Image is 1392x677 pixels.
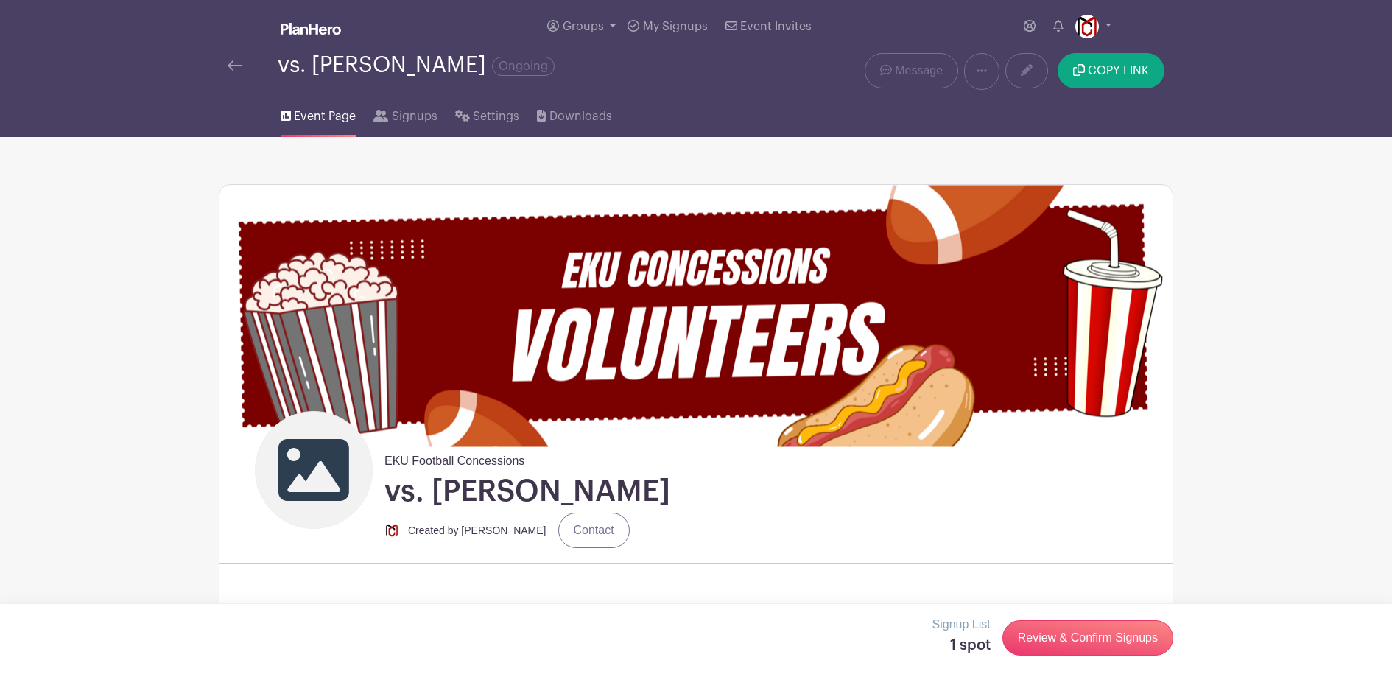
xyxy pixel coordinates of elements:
[932,616,991,634] p: Signup List
[384,473,670,510] h1: vs. [PERSON_NAME]
[384,446,524,470] span: EKU Football Concessions
[740,21,812,32] span: Event Invites
[228,60,242,71] img: back-arrow-29a5d9b10d5bd6ae65dc969a981735edf675c4d7a1fe02e03b50dbd4ba3cdb55.svg
[563,21,604,32] span: Groups
[895,62,943,80] span: Message
[373,90,437,137] a: Signups
[278,53,555,77] div: vs. [PERSON_NAME]
[537,90,611,137] a: Downloads
[865,53,958,88] a: Message
[294,108,356,125] span: Event Page
[384,523,399,538] img: cropped-cropped-8SdNnWwj_400x400%20(1).jpg
[1058,53,1164,88] button: COPY LINK
[549,108,612,125] span: Downloads
[281,23,341,35] img: logo_white-6c42ec7e38ccf1d336a20a19083b03d10ae64f83f12c07503d8b9e83406b4c7d.svg
[219,185,1173,446] img: event_banner_9293.png
[1002,620,1173,656] a: Review & Confirm Signups
[1075,15,1099,38] img: cropped-cropped-8SdNnWwj_400x400%20(1).jpg
[473,108,519,125] span: Settings
[492,57,555,76] span: Ongoing
[1088,65,1149,77] span: COPY LINK
[643,21,708,32] span: My Signups
[932,636,991,654] h5: 1 spot
[558,513,630,548] a: Contact
[455,90,519,137] a: Settings
[408,525,546,536] small: Created by [PERSON_NAME]
[281,90,356,137] a: Event Page
[392,108,437,125] span: Signups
